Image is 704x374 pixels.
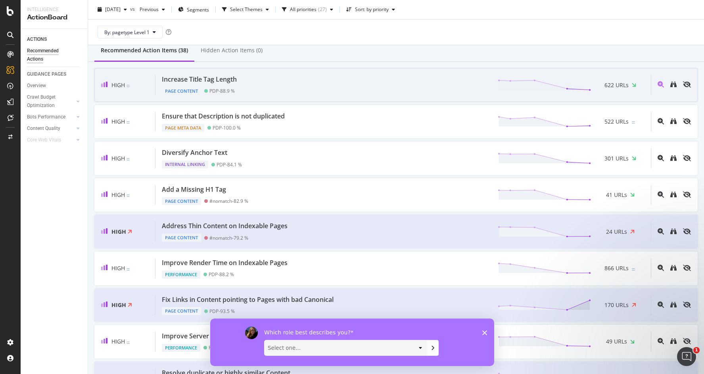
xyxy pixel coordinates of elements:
div: Hidden Action Items (0) [201,46,263,54]
div: eye-slash [683,81,691,88]
span: High [111,81,125,89]
a: binoculars [670,229,677,235]
div: Diversify Anchor Text [162,148,227,157]
a: ACTIONS [27,35,82,44]
button: Previous [136,3,168,16]
div: eye-slash [683,118,691,124]
div: eye-slash [683,265,691,271]
img: Equal [127,342,130,344]
div: magnifying-glass-plus [658,228,664,235]
a: binoculars [670,192,677,198]
div: magnifying-glass-plus [658,265,664,271]
a: Bots Performance [27,113,74,121]
span: 2025 Sep. 21st [105,6,121,13]
img: Equal [632,121,635,124]
div: PDP - 57.1 % [209,345,234,351]
a: Overview [27,82,82,90]
a: binoculars [670,338,677,345]
img: Equal [127,85,130,87]
span: High [111,155,125,162]
div: PDP - 84.1 % [217,162,242,168]
div: magnifying-glass-plus [658,301,664,308]
div: Improve Render Time on Indexable Pages [162,258,288,267]
div: Sort: by priority [355,7,389,12]
span: Previous [136,6,159,13]
button: All priorities(27) [279,3,336,16]
a: binoculars [670,82,677,88]
div: All priorities [290,7,317,12]
button: Select Themes [219,3,272,16]
div: Ensure that Description is not duplicated [162,112,285,121]
div: Page Content [162,87,201,95]
div: PDP - 100.0 % [213,125,241,131]
button: [DATE] [94,3,130,16]
div: binoculars [670,228,677,235]
div: PDP - 93.5 % [209,308,235,314]
button: Segments [175,3,212,16]
span: High [111,228,126,235]
div: Page Content [162,197,201,205]
a: Content Quality [27,124,74,133]
span: High [111,191,125,198]
a: Crawl Budget Optimization [27,93,74,110]
div: magnifying-glass-plus [658,191,664,198]
span: 522 URLs [604,118,629,126]
div: binoculars [670,301,677,308]
div: Page Content [162,234,201,242]
span: By: pagetype Level 1 [104,29,150,35]
div: magnifying-glass-plus [658,118,664,124]
div: eye-slash [683,301,691,308]
div: Recommended Action Items (38) [101,46,188,54]
div: Select Themes [230,7,263,12]
div: Core Web Vitals [27,136,61,144]
img: Equal [632,268,635,271]
span: vs [130,5,136,12]
span: High [111,264,125,272]
span: 301 URLs [604,155,629,162]
iframe: Intercom live chat [677,347,696,366]
a: binoculars [670,302,677,309]
div: eye-slash [683,191,691,198]
div: Performance [162,344,200,352]
div: Fix Links in Content pointing to Pages with bad Canonical [162,295,334,304]
div: magnifying-glass-plus [658,338,664,344]
a: Core Web Vitals [27,136,74,144]
span: 866 URLs [604,264,629,272]
span: 1 [693,347,700,353]
img: Equal [127,158,130,160]
div: magnifying-glass-plus [658,155,664,161]
div: Recommended Actions [27,47,75,63]
div: Page Meta Data [162,124,204,132]
a: binoculars [670,118,677,125]
img: Equal [127,195,130,197]
span: 49 URLs [606,338,627,345]
a: binoculars [670,265,677,272]
div: #nomatch - 82.9 % [209,198,248,204]
span: 622 URLs [604,81,629,89]
div: PDP - 88.9 % [209,88,235,94]
div: binoculars [670,265,677,271]
span: High [111,301,126,309]
div: Add a Missing H1 Tag [162,185,226,194]
div: Increase Title Tag Length [162,75,237,84]
div: Content Quality [27,124,60,133]
div: magnifying-glass-plus [658,81,664,88]
div: Page Content [162,307,201,315]
a: GUIDANCE PAGES [27,70,82,78]
div: binoculars [670,191,677,198]
a: Recommended Actions [27,47,82,63]
div: Intelligence [27,6,81,13]
div: Performance [162,271,200,279]
div: binoculars [670,338,677,344]
img: Equal [127,121,130,124]
a: binoculars [670,155,677,162]
div: Crawl Budget Optimization [27,93,69,110]
span: High [111,118,125,125]
span: 41 URLs [606,191,627,199]
div: Overview [27,82,46,90]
